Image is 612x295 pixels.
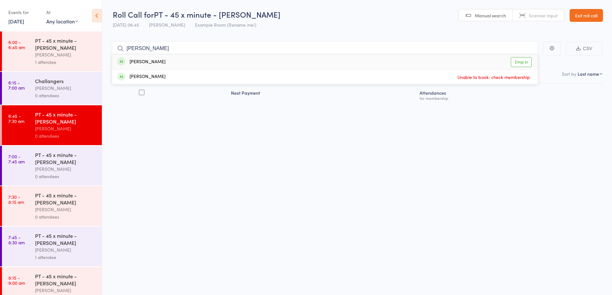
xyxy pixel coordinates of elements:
span: Example Room (Rename me!) [195,22,256,28]
div: PT - 45 x minute - [PERSON_NAME] [35,151,96,165]
a: 6:45 -7:30 amPT - 45 x minute - [PERSON_NAME][PERSON_NAME]0 attendees [2,105,102,145]
time: 8:15 - 9:00 am [8,275,25,285]
input: Search by name [112,41,538,56]
div: [PERSON_NAME] [35,51,96,58]
a: 7:00 -7:45 amPT - 45 x minute - [PERSON_NAME][PERSON_NAME]0 attendees [2,146,102,186]
div: [PERSON_NAME] [35,287,96,294]
a: Exit roll call [570,9,603,22]
div: PT - 45 x minute - [PERSON_NAME] [35,37,96,51]
div: Atten­dances [417,86,602,103]
div: 1 attendee [35,254,96,261]
div: [PERSON_NAME] [35,206,96,213]
span: Roll Call for [113,9,154,20]
div: PT - 45 x minute - [PERSON_NAME] [35,232,96,246]
div: 0 attendees [35,92,96,99]
div: [PERSON_NAME] [35,246,96,254]
div: At [46,7,78,18]
span: [PERSON_NAME] [149,22,185,28]
a: 6:00 -6:45 amPT - 45 x minute - [PERSON_NAME][PERSON_NAME]1 attendee [2,31,102,71]
div: for membership [420,96,600,100]
a: 7:45 -8:30 amPT - 45 x minute - [PERSON_NAME][PERSON_NAME]1 attendee [2,227,102,266]
div: 0 attendees [35,132,96,140]
div: PT - 45 x minute - [PERSON_NAME] [35,273,96,287]
span: PT - 45 x minute - [PERSON_NAME] [154,9,280,20]
span: Unable to book: check membership [456,72,532,82]
div: Last name [578,71,599,77]
time: 6:00 - 6:45 am [8,39,25,50]
time: 6:15 - 7:00 am [8,80,25,90]
time: 6:45 - 7:30 am [8,113,24,124]
time: 7:30 - 8:15 am [8,194,24,204]
div: 1 attendee [35,58,96,66]
div: [PERSON_NAME] [35,165,96,173]
time: 7:00 - 7:45 am [8,154,25,164]
span: Scanner input [529,12,558,19]
span: Manual search [475,12,506,19]
div: [PERSON_NAME] [117,58,165,66]
div: PT - 45 x minute - [PERSON_NAME] [35,192,96,206]
button: CSV [566,42,602,56]
div: 0 attendees [35,213,96,221]
div: 0 attendees [35,173,96,180]
span: [DATE] 06:45 [113,22,139,28]
div: Next Payment [228,86,417,103]
a: 6:15 -7:00 amChallangers[PERSON_NAME]0 attendees [2,72,102,105]
label: Sort by [562,71,576,77]
div: Events for [8,7,40,18]
div: Challangers [35,77,96,84]
time: 7:45 - 8:30 am [8,235,25,245]
a: [DATE] [8,18,24,25]
div: [PERSON_NAME] [35,125,96,132]
a: 7:30 -8:15 amPT - 45 x minute - [PERSON_NAME][PERSON_NAME]0 attendees [2,186,102,226]
div: [PERSON_NAME] [117,73,165,81]
div: PT - 45 x minute - [PERSON_NAME] [35,111,96,125]
div: [PERSON_NAME] [35,84,96,92]
div: Any location [46,18,78,25]
a: Drop in [511,57,532,67]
